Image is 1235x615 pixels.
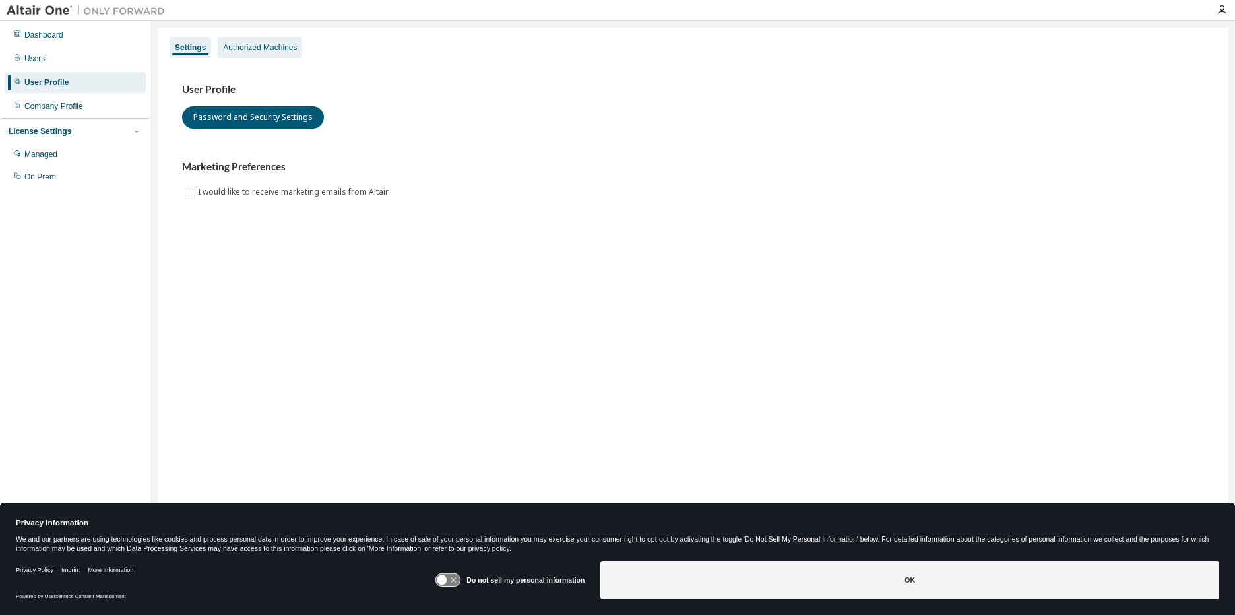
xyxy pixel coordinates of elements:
div: Dashboard [24,30,63,40]
div: User Profile [24,77,69,88]
label: I would like to receive marketing emails from Altair [198,184,391,200]
div: Company Profile [24,101,83,112]
div: Managed [24,149,57,160]
h3: Marketing Preferences [182,160,1205,174]
div: Settings [175,42,206,53]
div: License Settings [9,126,71,137]
div: Users [24,53,45,64]
h3: User Profile [182,83,1205,96]
div: Authorized Machines [223,42,297,53]
img: Altair One [7,4,172,17]
div: On Prem [24,172,56,182]
button: Password and Security Settings [182,106,324,129]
